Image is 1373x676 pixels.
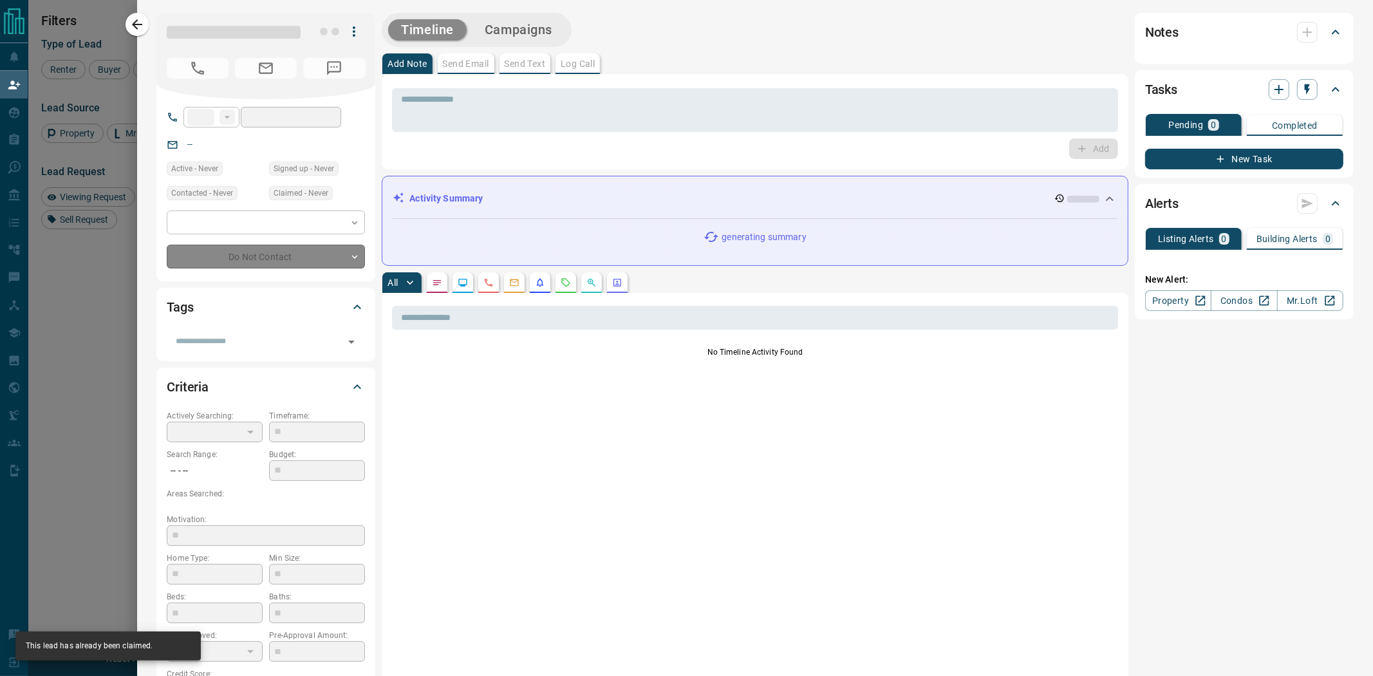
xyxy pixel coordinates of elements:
h2: Alerts [1145,193,1179,214]
div: Tags [167,292,365,323]
svg: Opportunities [586,277,597,288]
span: Claimed - Never [274,187,328,200]
p: 0 [1222,234,1227,243]
p: -- - -- [167,460,263,482]
p: Pre-Approval Amount: [269,630,365,641]
span: Contacted - Never [171,187,233,200]
p: Pending [1168,120,1203,129]
svg: Requests [561,277,571,288]
p: 0 [1325,234,1331,243]
p: Building Alerts [1256,234,1318,243]
div: Criteria [167,371,365,402]
p: Baths: [269,591,365,603]
button: Open [342,333,360,351]
p: Timeframe: [269,410,365,422]
button: Timeline [388,19,467,41]
p: 0 [1211,120,1216,129]
p: Home Type: [167,552,263,564]
svg: Notes [432,277,442,288]
div: Alerts [1145,188,1343,219]
div: Tasks [1145,74,1343,105]
svg: Agent Actions [612,277,622,288]
span: No Number [167,58,229,79]
p: All [388,278,398,287]
p: Completed [1272,121,1318,130]
p: No Timeline Activity Found [392,346,1118,358]
h2: Tasks [1145,79,1177,100]
span: No Email [235,58,297,79]
a: Condos [1211,290,1277,311]
a: Property [1145,290,1211,311]
p: Actively Searching: [167,410,263,422]
p: Add Note [388,59,427,68]
p: Areas Searched: [167,488,365,500]
button: New Task [1145,149,1343,169]
svg: Listing Alerts [535,277,545,288]
p: Search Range: [167,449,263,460]
span: Signed up - Never [274,162,334,175]
span: No Number [303,58,365,79]
div: This lead has already been claimed. [26,635,153,657]
button: Campaigns [472,19,565,41]
p: New Alert: [1145,273,1343,286]
h2: Tags [167,297,193,317]
div: Do Not Contact [167,245,365,268]
a: Mr.Loft [1277,290,1343,311]
p: Beds: [167,591,263,603]
p: Activity Summary [409,192,483,205]
div: Activity Summary [393,187,1117,211]
p: generating summary [722,230,806,244]
p: Motivation: [167,514,365,525]
p: Min Size: [269,552,365,564]
svg: Emails [509,277,519,288]
a: -- [187,139,192,149]
h2: Criteria [167,377,209,397]
p: Budget: [269,449,365,460]
svg: Lead Browsing Activity [458,277,468,288]
div: Notes [1145,17,1343,48]
h2: Notes [1145,22,1179,42]
p: Listing Alerts [1158,234,1214,243]
p: Pre-Approved: [167,630,263,641]
span: Active - Never [171,162,218,175]
svg: Calls [483,277,494,288]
